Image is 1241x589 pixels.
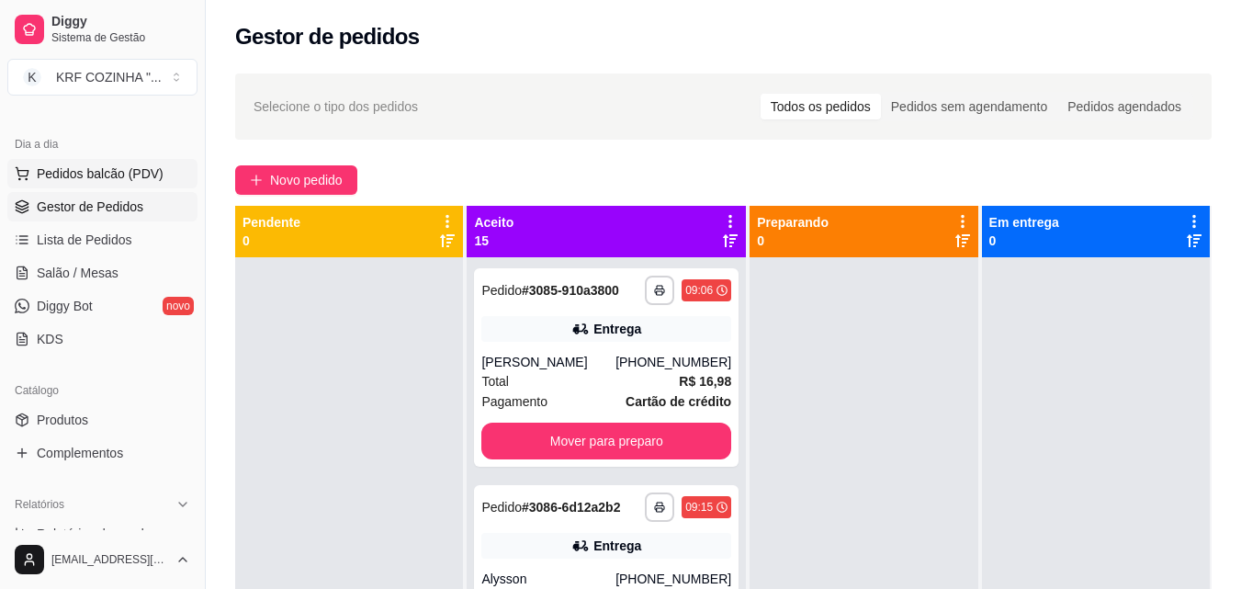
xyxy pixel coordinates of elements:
[51,14,190,30] span: Diggy
[243,213,300,232] p: Pendente
[881,94,1057,119] div: Pedidos sem agendamento
[7,405,197,435] a: Produtos
[270,170,343,190] span: Novo pedido
[593,320,641,338] div: Entrega
[37,444,123,462] span: Complementos
[481,570,615,588] div: Alysson
[7,538,197,582] button: [EMAIL_ADDRESS][DOMAIN_NAME]
[7,258,197,288] a: Salão / Mesas
[481,371,509,391] span: Total
[254,96,418,117] span: Selecione o tipo dos pedidos
[7,7,197,51] a: DiggySistema de Gestão
[7,438,197,468] a: Complementos
[51,30,190,45] span: Sistema de Gestão
[593,537,641,555] div: Entrega
[481,500,522,515] span: Pedido
[7,192,197,221] a: Gestor de Pedidos
[989,213,1059,232] p: Em entrega
[7,519,197,549] a: Relatórios de vendas
[757,232,829,250] p: 0
[23,68,41,86] span: K
[7,324,197,354] a: KDS
[989,232,1059,250] p: 0
[615,353,731,371] div: [PHONE_NUMBER]
[37,198,143,216] span: Gestor de Pedidos
[757,213,829,232] p: Preparando
[7,225,197,255] a: Lista de Pedidos
[7,59,197,96] button: Select a team
[481,423,731,459] button: Mover para preparo
[474,213,513,232] p: Aceito
[37,231,132,249] span: Lista de Pedidos
[235,165,357,195] button: Novo pedido
[37,264,118,282] span: Salão / Mesas
[7,376,197,405] div: Catálogo
[243,232,300,250] p: 0
[235,22,420,51] h2: Gestor de pedidos
[522,500,620,515] strong: # 3086-6d12a2b2
[7,130,197,159] div: Dia a dia
[1057,94,1191,119] div: Pedidos agendados
[481,283,522,298] span: Pedido
[51,552,168,567] span: [EMAIL_ADDRESS][DOMAIN_NAME]
[250,174,263,187] span: plus
[626,394,731,409] strong: Cartão de crédito
[7,291,197,321] a: Diggy Botnovo
[37,411,88,429] span: Produtos
[685,283,713,298] div: 09:06
[7,159,197,188] button: Pedidos balcão (PDV)
[37,164,164,183] span: Pedidos balcão (PDV)
[522,283,619,298] strong: # 3085-910a3800
[679,374,731,389] strong: R$ 16,98
[481,391,547,412] span: Pagamento
[56,68,162,86] div: KRF COZINHA " ...
[37,330,63,348] span: KDS
[474,232,513,250] p: 15
[685,500,713,515] div: 09:15
[761,94,881,119] div: Todos os pedidos
[615,570,731,588] div: [PHONE_NUMBER]
[15,497,64,512] span: Relatórios
[37,297,93,315] span: Diggy Bot
[37,525,158,543] span: Relatórios de vendas
[481,353,615,371] div: [PERSON_NAME]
